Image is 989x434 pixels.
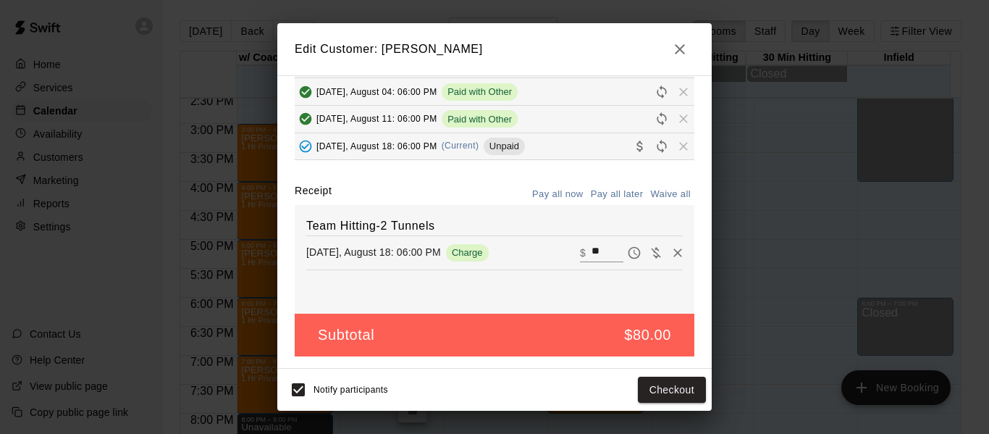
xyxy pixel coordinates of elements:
p: [DATE], August 18: 06:00 PM [306,245,441,259]
button: Waive all [647,183,694,206]
button: Added & Paid[DATE], August 04: 06:00 PMPaid with OtherRescheduleRemove [295,78,694,105]
h6: Team Hitting-2 Tunnels [306,217,683,235]
span: Reschedule [651,85,673,96]
span: Paid with Other [442,114,518,125]
h5: $80.00 [624,325,671,345]
span: Reschedule [651,140,673,151]
span: Reschedule [651,113,673,124]
span: [DATE], August 18: 06:00 PM [316,141,437,151]
span: (Current) [442,141,479,151]
button: Remove [667,242,689,264]
span: Collect payment [629,140,651,151]
button: Checkout [638,377,706,404]
button: Pay all later [587,183,647,206]
button: Added & Paid[DATE], August 11: 06:00 PMPaid with OtherRescheduleRemove [295,106,694,133]
button: Pay all now [529,183,587,206]
button: Added & Paid [295,81,316,103]
button: Added - Collect Payment [295,135,316,157]
span: Waive payment [645,246,667,258]
span: Paid with Other [442,86,518,97]
span: Remove [673,140,694,151]
h5: Subtotal [318,325,374,345]
span: [DATE], August 04: 06:00 PM [316,86,437,96]
button: Added - Collect Payment[DATE], August 18: 06:00 PM(Current)UnpaidCollect paymentRescheduleRemove [295,133,694,160]
span: Charge [446,247,489,258]
span: Remove [673,113,694,124]
span: Notify participants [313,385,388,395]
h2: Edit Customer: [PERSON_NAME] [277,23,712,75]
button: Added & Paid [295,108,316,130]
span: [DATE], August 11: 06:00 PM [316,114,437,124]
span: Pay later [623,246,645,258]
span: Remove [673,85,694,96]
span: Unpaid [484,141,525,151]
label: Receipt [295,183,332,206]
p: $ [580,246,586,260]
